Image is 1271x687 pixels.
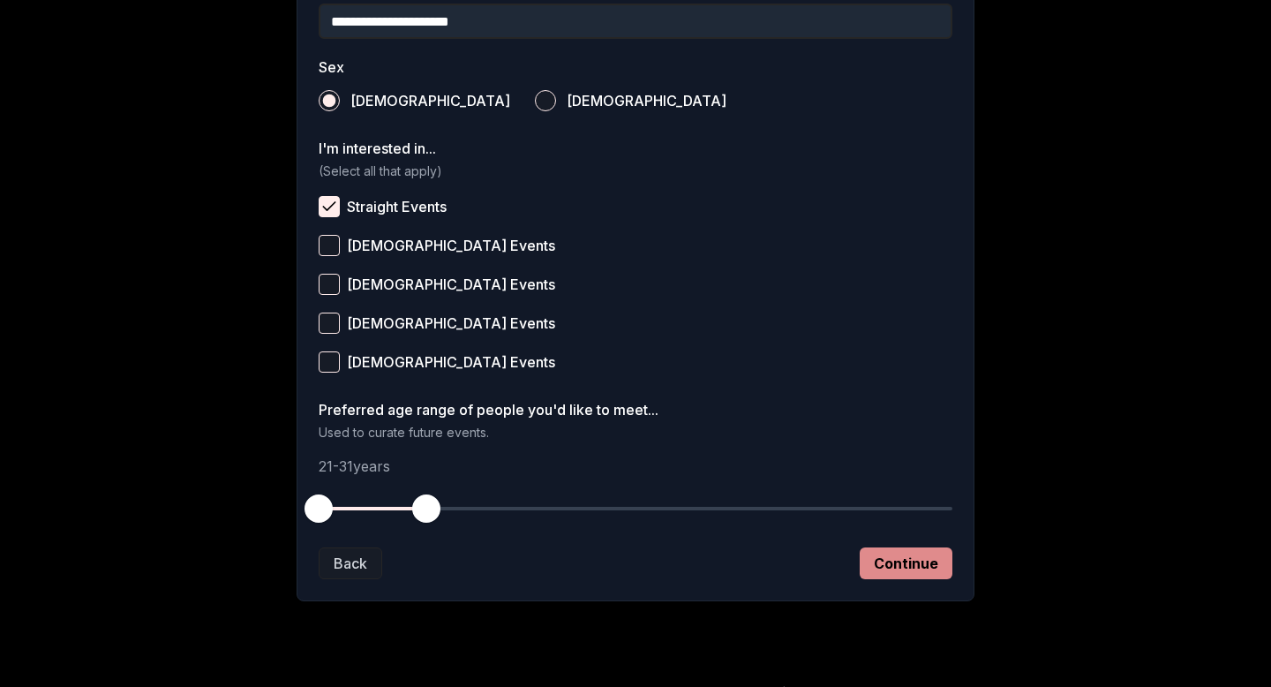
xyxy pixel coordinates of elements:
button: [DEMOGRAPHIC_DATA] Events [319,313,340,334]
button: [DEMOGRAPHIC_DATA] Events [319,235,340,256]
button: Continue [860,547,952,579]
span: [DEMOGRAPHIC_DATA] [567,94,726,108]
button: [DEMOGRAPHIC_DATA] Events [319,274,340,295]
span: [DEMOGRAPHIC_DATA] Events [347,277,555,291]
span: [DEMOGRAPHIC_DATA] Events [347,238,555,253]
button: [DEMOGRAPHIC_DATA] [535,90,556,111]
p: Used to curate future events. [319,424,952,442]
button: Back [319,547,382,579]
button: [DEMOGRAPHIC_DATA] [319,90,340,111]
p: 21 - 31 years [319,456,952,477]
label: I'm interested in... [319,141,952,155]
p: (Select all that apply) [319,162,952,180]
span: [DEMOGRAPHIC_DATA] Events [347,316,555,330]
span: Straight Events [347,200,447,214]
span: [DEMOGRAPHIC_DATA] Events [347,355,555,369]
button: [DEMOGRAPHIC_DATA] Events [319,351,340,373]
label: Preferred age range of people you'd like to meet... [319,403,952,417]
button: Straight Events [319,196,340,217]
span: [DEMOGRAPHIC_DATA] [350,94,510,108]
label: Sex [319,60,952,74]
